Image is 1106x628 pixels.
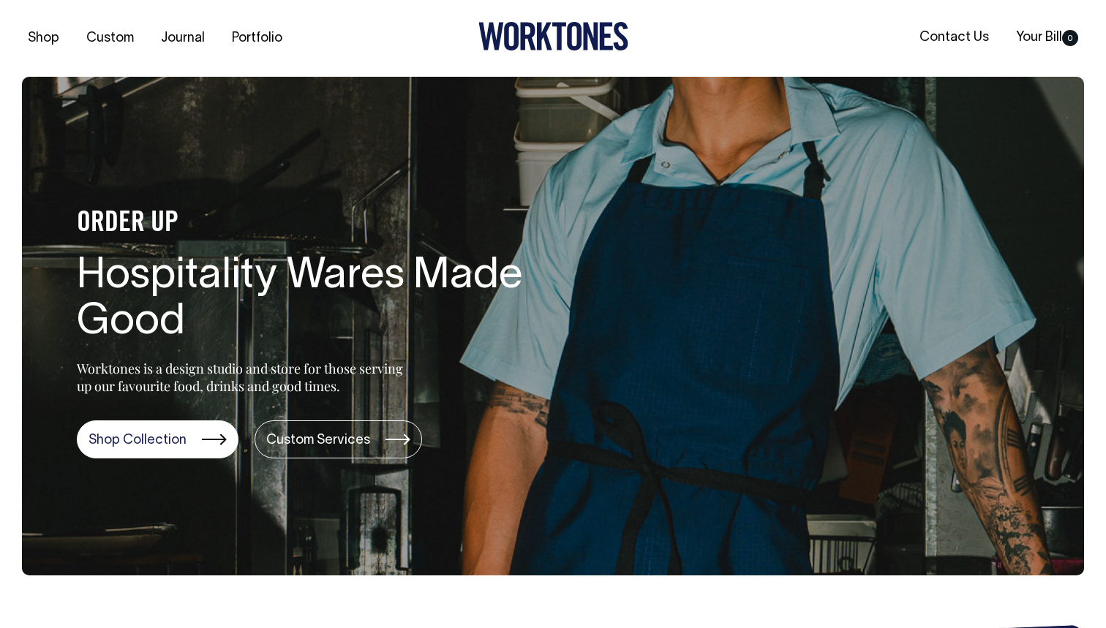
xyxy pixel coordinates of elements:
a: Your Bill0 [1010,26,1084,50]
a: Shop Collection [77,420,238,458]
a: Portfolio [226,26,288,50]
a: Shop [22,26,65,50]
p: Worktones is a design studio and store for those serving up our favourite food, drinks and good t... [77,360,410,395]
a: Custom Services [255,420,422,458]
span: 0 [1062,30,1078,46]
h4: ORDER UP [77,208,545,239]
a: Contact Us [914,26,995,50]
h1: Hospitality Wares Made Good [77,254,545,347]
a: Custom [80,26,140,50]
a: Journal [155,26,211,50]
